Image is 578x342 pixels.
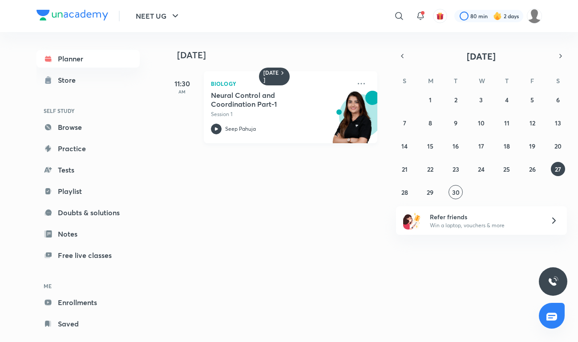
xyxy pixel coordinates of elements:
[403,212,421,229] img: referral
[500,139,514,153] button: September 18, 2025
[453,165,459,173] abbr: September 23, 2025
[505,96,509,104] abbr: September 4, 2025
[36,294,140,311] a: Enrollments
[427,165,433,173] abbr: September 22, 2025
[556,96,560,104] abbr: September 6, 2025
[525,139,539,153] button: September 19, 2025
[500,162,514,176] button: September 25, 2025
[423,139,437,153] button: September 15, 2025
[430,212,539,221] h6: Refer friends
[36,50,140,68] a: Planner
[36,225,140,243] a: Notes
[474,162,488,176] button: September 24, 2025
[551,116,565,130] button: September 13, 2025
[504,142,510,150] abbr: September 18, 2025
[503,165,510,173] abbr: September 25, 2025
[467,50,496,62] span: [DATE]
[36,10,108,23] a: Company Logo
[36,10,108,20] img: Company Logo
[527,8,542,24] img: Disha C
[328,91,377,152] img: unacademy
[504,119,509,127] abbr: September 11, 2025
[555,119,561,127] abbr: September 13, 2025
[449,93,463,107] button: September 2, 2025
[211,91,322,109] h5: Neural Control and Coordination Part-1
[554,142,562,150] abbr: September 20, 2025
[529,142,535,150] abbr: September 19, 2025
[36,246,140,264] a: Free live classes
[551,93,565,107] button: September 6, 2025
[225,125,256,133] p: Seep Pahuja
[36,315,140,333] a: Saved
[454,76,457,85] abbr: Tuesday
[423,116,437,130] button: September 8, 2025
[433,9,447,23] button: avatar
[403,76,406,85] abbr: Sunday
[427,142,433,150] abbr: September 15, 2025
[130,7,186,25] button: NEET UG
[423,185,437,199] button: September 29, 2025
[36,204,140,221] a: Doubts & solutions
[401,188,408,197] abbr: September 28, 2025
[551,139,565,153] button: September 20, 2025
[500,93,514,107] button: September 4, 2025
[525,93,539,107] button: September 5, 2025
[401,142,408,150] abbr: September 14, 2025
[58,75,81,85] div: Store
[403,119,406,127] abbr: September 7, 2025
[556,76,560,85] abbr: Saturday
[548,276,558,287] img: ttu
[177,50,386,60] h4: [DATE]
[530,76,534,85] abbr: Friday
[478,165,485,173] abbr: September 24, 2025
[449,116,463,130] button: September 9, 2025
[429,96,432,104] abbr: September 1, 2025
[397,162,412,176] button: September 21, 2025
[449,139,463,153] button: September 16, 2025
[36,140,140,157] a: Practice
[428,119,432,127] abbr: September 8, 2025
[430,221,539,229] p: Win a laptop, vouchers & more
[36,161,140,179] a: Tests
[211,78,351,89] p: Biology
[452,188,460,197] abbr: September 30, 2025
[263,69,279,84] h6: [DATE]
[397,185,412,199] button: September 28, 2025
[36,182,140,200] a: Playlist
[505,76,509,85] abbr: Thursday
[479,76,485,85] abbr: Wednesday
[165,89,200,94] p: AM
[36,71,140,89] a: Store
[36,118,140,136] a: Browse
[529,165,536,173] abbr: September 26, 2025
[36,103,140,118] h6: SELF STUDY
[529,119,535,127] abbr: September 12, 2025
[36,278,140,294] h6: ME
[397,139,412,153] button: September 14, 2025
[478,142,484,150] abbr: September 17, 2025
[493,12,502,20] img: streak
[449,162,463,176] button: September 23, 2025
[423,162,437,176] button: September 22, 2025
[530,96,534,104] abbr: September 5, 2025
[454,96,457,104] abbr: September 2, 2025
[555,165,561,173] abbr: September 27, 2025
[408,50,554,62] button: [DATE]
[551,162,565,176] button: September 27, 2025
[525,162,539,176] button: September 26, 2025
[402,165,408,173] abbr: September 21, 2025
[165,78,200,89] h5: 11:30
[427,188,433,197] abbr: September 29, 2025
[500,116,514,130] button: September 11, 2025
[454,119,457,127] abbr: September 9, 2025
[474,116,488,130] button: September 10, 2025
[478,119,485,127] abbr: September 10, 2025
[397,116,412,130] button: September 7, 2025
[474,93,488,107] button: September 3, 2025
[525,116,539,130] button: September 12, 2025
[479,96,483,104] abbr: September 3, 2025
[423,93,437,107] button: September 1, 2025
[436,12,444,20] img: avatar
[474,139,488,153] button: September 17, 2025
[428,76,433,85] abbr: Monday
